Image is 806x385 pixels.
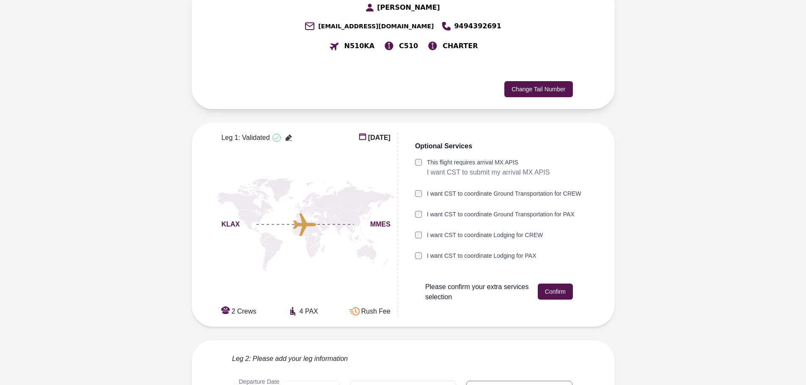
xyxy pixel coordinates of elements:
[368,133,391,143] span: [DATE]
[344,41,375,51] span: N510KA
[232,354,251,364] span: Leg 2:
[221,219,240,229] span: KLAX
[415,141,472,151] span: Optional Services
[231,306,256,317] span: 2 Crews
[427,167,550,178] p: I want CST to submit my arrival MX APIS
[538,284,573,300] button: Confirm
[253,354,348,364] span: Please add your leg information
[427,251,536,260] label: I want CST to coordinate Lodging for PAX
[443,41,478,51] span: CHARTER
[377,3,440,13] span: [PERSON_NAME]
[318,22,434,30] span: [EMAIL_ADDRESS][DOMAIN_NAME]
[427,158,550,167] label: This flight requires arrival MX APIS
[427,231,543,240] label: I want CST to coordinate Lodging for CREW
[361,306,391,317] span: Rush Fee
[425,282,531,302] span: Please confirm your extra services selection
[427,210,575,219] label: I want CST to coordinate Ground Transportation for PAX
[427,189,581,198] label: I want CST to coordinate Ground Transportation for CREW
[399,41,418,51] span: C510
[221,133,270,143] span: Leg 1: Validated
[454,21,501,31] span: 9494392691
[300,306,318,317] span: 4 PAX
[504,81,572,97] button: Change Tail Number
[370,219,391,229] span: MMES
